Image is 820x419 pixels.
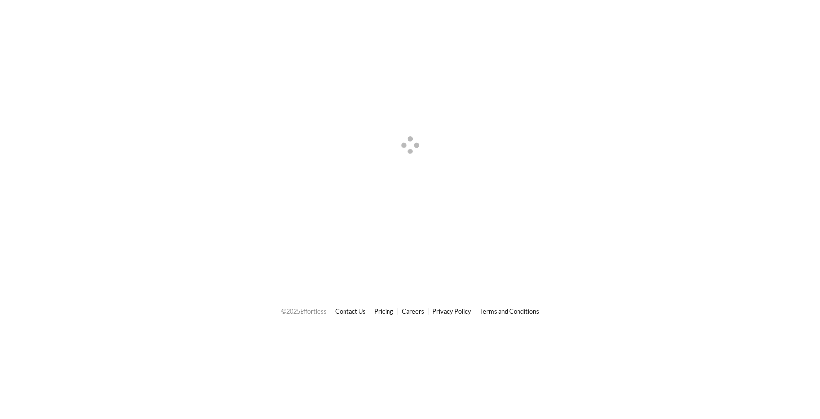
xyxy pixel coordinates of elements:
[335,307,366,315] a: Contact Us
[432,307,471,315] a: Privacy Policy
[374,307,393,315] a: Pricing
[402,307,424,315] a: Careers
[281,307,327,315] span: © 2025 Effortless
[479,307,539,315] a: Terms and Conditions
